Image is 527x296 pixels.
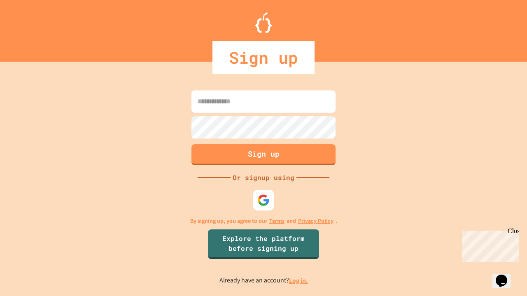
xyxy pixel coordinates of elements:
[3,3,57,52] div: Chat with us now!Close
[289,276,308,285] a: Log in.
[255,12,272,33] img: Logo.svg
[231,173,296,183] div: Or signup using
[257,194,270,206] img: google-icon.svg
[269,217,284,225] a: Terms
[219,275,308,286] p: Already have an account?
[298,217,333,225] a: Privacy Policy
[191,144,336,165] button: Sign up
[212,41,315,74] div: Sign up
[190,217,337,225] p: By signing up, you agree to our and .
[208,229,319,259] a: Explore the platform before signing up
[459,227,519,262] iframe: chat widget
[492,263,519,288] iframe: chat widget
